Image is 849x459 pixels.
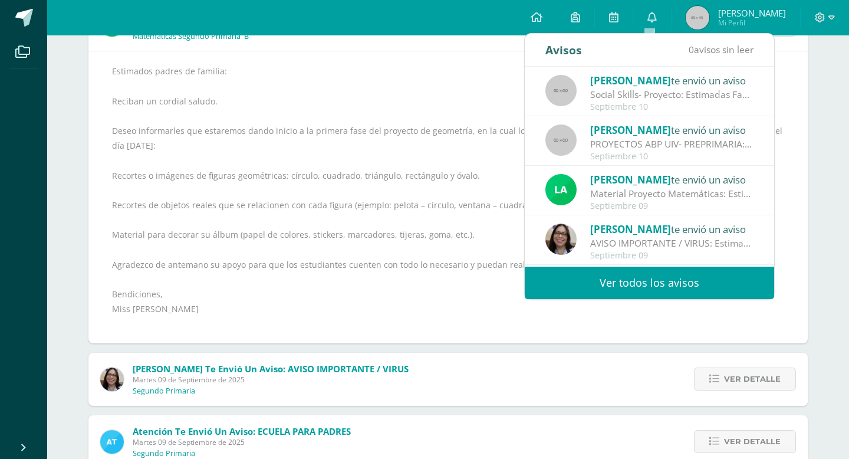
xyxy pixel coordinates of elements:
span: [PERSON_NAME] [590,222,671,236]
img: 60x60 [545,75,577,106]
span: 0 [689,43,694,56]
span: Ver detalle [724,431,781,453]
div: Material Proyecto Matemáticas: Estimados padres de familia: Reciban un cordial saludo. Deseo info... [590,187,754,201]
span: [PERSON_NAME] te envió un aviso: AVISO IMPORTANTE / VIRUS [133,363,409,375]
div: AVISO IMPORTANTE / VIRUS: Estimados padres de familia, favor tomar en cuenta la siguiente informa... [590,237,754,250]
img: 23ebc151efb5178ba50558fdeb86cd78.png [545,174,577,205]
div: Social Skills- Proyecto: Estimadas Familias de 2o. y 3o. primaria, reciban un cordial saludo. Com... [590,88,754,101]
img: 9fc725f787f6a993fc92a288b7a8b70c.png [100,430,124,454]
div: Septiembre 10 [590,102,754,112]
img: c9e471a3c4ae9baa2ac2f1025b3fcab6.png [545,224,577,255]
img: c9e471a3c4ae9baa2ac2f1025b3fcab6.png [100,368,124,391]
div: Estimados padres de familia: Reciban un cordial saludo. Deseo informarles que estaremos dando ini... [112,64,784,332]
div: te envió un aviso [590,122,754,137]
span: Mi Perfil [718,18,786,28]
div: Septiembre 09 [590,201,754,211]
span: avisos sin leer [689,43,753,56]
img: 60x60 [545,124,577,156]
span: [PERSON_NAME] [590,74,671,87]
div: Septiembre 10 [590,152,754,162]
div: PROYECTOS ABP UIV- PREPRIMARIA: Buenos días queridos papitos de K Es un gusto saludarles por este... [590,137,754,151]
span: Ver detalle [724,368,781,390]
img: 45x45 [686,6,709,29]
p: Segundo Primaria [133,449,195,458]
span: [PERSON_NAME] [590,123,671,137]
div: Avisos [545,34,582,66]
span: [PERSON_NAME] [590,173,671,186]
div: Septiembre 09 [590,251,754,261]
span: Martes 09 de Septiembre de 2025 [133,437,351,447]
span: Atención te envió un aviso: ECUELA PARA PADRES [133,425,351,437]
div: te envió un aviso [590,221,754,237]
p: Matemáticas Segundo Primaria 'B' [133,32,251,41]
p: Segundo Primaria [133,386,195,396]
div: te envió un aviso [590,73,754,88]
span: Martes 09 de Septiembre de 2025 [133,375,409,385]
span: [PERSON_NAME] [718,7,786,19]
a: Ver todos los avisos [525,267,774,299]
div: te envió un aviso [590,172,754,187]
